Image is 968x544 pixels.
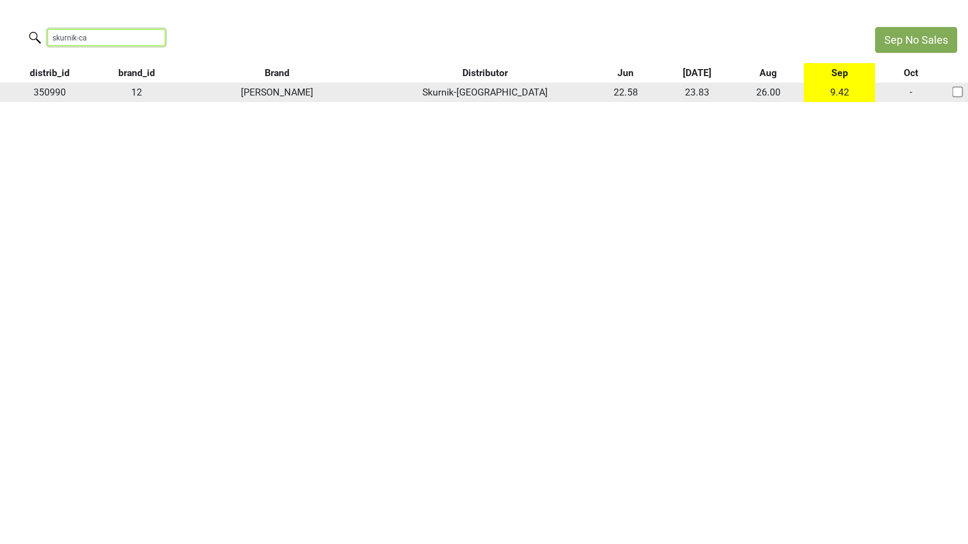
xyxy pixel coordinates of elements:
td: - [875,83,946,102]
th: &nbsp;: activate to sort column ascending [946,63,968,83]
td: 22.58 [590,83,661,102]
td: Skurnik-[GEOGRAPHIC_DATA] [380,83,590,102]
th: Brand: activate to sort column ascending [174,63,380,83]
td: [PERSON_NAME] [174,83,380,102]
th: Oct: activate to sort column ascending [875,63,946,83]
td: 12 [99,83,174,102]
td: 9.42 [804,83,875,102]
th: Jul: activate to sort column ascending [661,63,732,83]
th: Distributor: activate to sort column ascending [380,63,590,83]
th: brand_id: activate to sort column ascending [99,63,174,83]
td: 23.83 [661,83,732,102]
th: Jun: activate to sort column ascending [590,63,661,83]
td: 26.00 [732,83,804,102]
th: Sep: activate to sort column descending [804,63,875,83]
button: Sep No Sales [875,27,957,53]
th: Aug: activate to sort column ascending [732,63,804,83]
